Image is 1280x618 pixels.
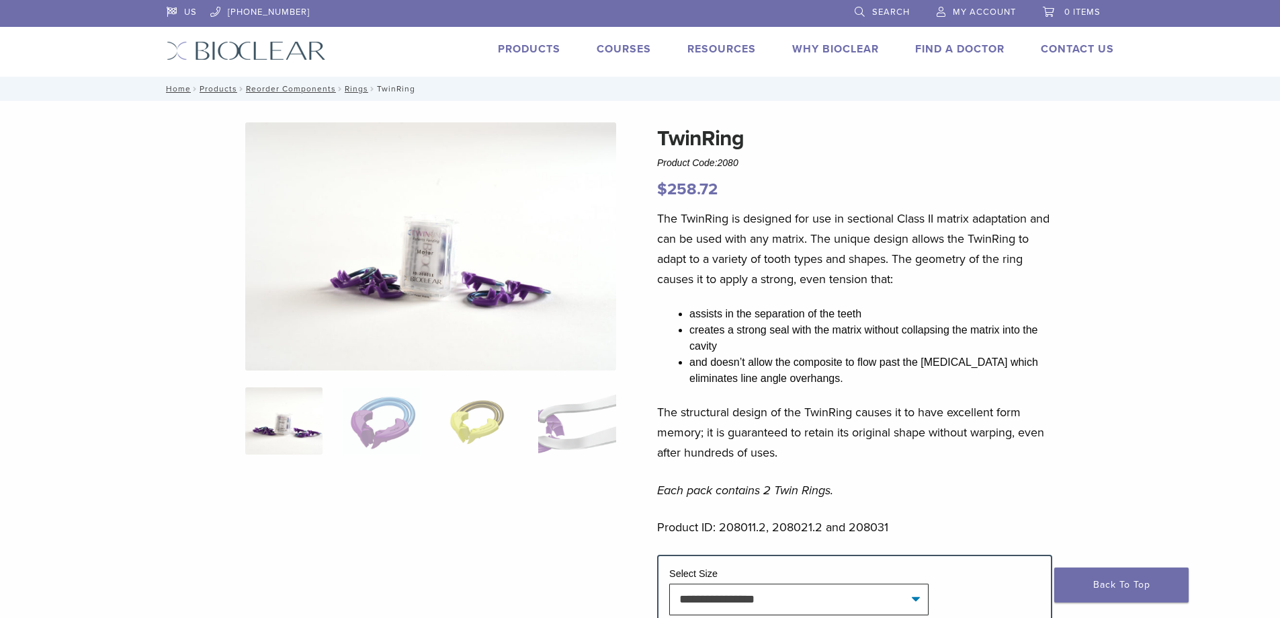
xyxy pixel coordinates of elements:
[953,7,1016,17] span: My Account
[162,84,191,93] a: Home
[657,517,1052,537] p: Product ID: 208011.2, 208021.2 and 208031
[657,122,1052,155] h1: TwinRing
[167,41,326,61] img: Bioclear
[689,306,1052,322] li: assists in the separation of the teeth
[657,208,1052,289] p: The TwinRing is designed for use in sectional Class II matrix adaptation and can be used with any...
[657,402,1052,463] p: The structural design of the TwinRing causes it to have excellent form memory; it is guaranteed t...
[687,42,756,56] a: Resources
[441,387,518,455] img: TwinRing - Image 3
[657,180,718,199] bdi: 258.72
[200,84,237,93] a: Products
[245,122,616,371] img: Twin Ring Series
[246,84,336,93] a: Reorder Components
[915,42,1005,56] a: Find A Doctor
[872,7,910,17] span: Search
[689,322,1052,354] li: creates a strong seal with the matrix without collapsing the matrix into the cavity
[157,77,1124,101] nav: TwinRing
[1041,42,1114,56] a: Contact Us
[538,387,615,455] img: TwinRing - Image 4
[657,180,667,199] span: $
[245,387,323,455] img: Twin-Ring-Series-324x324.jpg
[345,84,368,93] a: Rings
[792,42,879,56] a: Why Bioclear
[669,568,718,579] label: Select Size
[191,85,200,92] span: /
[657,483,833,498] em: Each pack contains 2 Twin Rings.
[1064,7,1101,17] span: 0 items
[1054,568,1189,603] a: Back To Top
[689,354,1052,387] li: and doesn’t allow the composite to flow past the [MEDICAL_DATA] which eliminates line angle overh...
[343,387,420,455] img: TwinRing - Image 2
[237,85,246,92] span: /
[597,42,651,56] a: Courses
[498,42,560,56] a: Products
[657,157,738,168] span: Product Code:
[336,85,345,92] span: /
[718,157,738,168] span: 2080
[368,85,377,92] span: /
